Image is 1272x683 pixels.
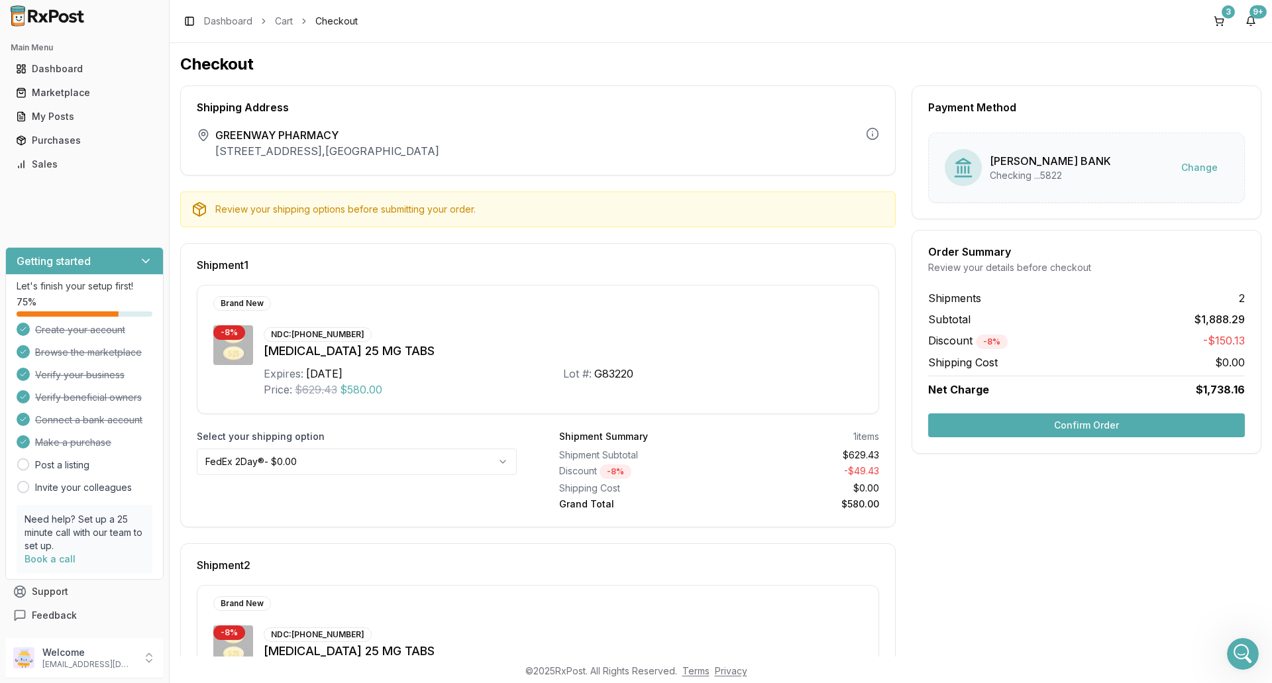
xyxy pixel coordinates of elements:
button: Home [207,5,233,30]
div: [MEDICAL_DATA] 25 MG TABS [264,342,863,360]
div: [MEDICAL_DATA] 25? [136,401,254,430]
div: [MEDICAL_DATA] 160 [146,233,244,246]
div: Marketplace [16,86,153,99]
button: Marketplace [5,82,164,103]
div: Shipping Cost [559,482,714,495]
div: on it! [11,343,56,372]
span: $0.00 [1215,354,1245,370]
button: Purchases [5,130,164,151]
span: Make a purchase [35,436,111,449]
a: Post a listing [35,458,89,472]
img: RxPost Logo [5,5,90,26]
div: on it! [21,272,46,286]
span: Shipment 2 [197,560,250,570]
div: ok ty [221,58,244,71]
div: I tried to prepare this year but didn't work in my favor still sorry [11,89,217,131]
a: Dashboard [11,57,158,81]
span: 2 [1239,290,1245,306]
div: I tried to prepare this year but didn't work in my favor still sorry [21,97,207,123]
div: hey no problem! You can only do what you can do and honestly you have helped us tremendously! [48,142,254,197]
span: $580.00 [340,382,382,397]
div: JEFFREY says… [11,142,254,207]
span: Shipments [928,290,981,306]
button: Sales [5,154,164,175]
span: $629.43 [295,382,337,397]
div: JEFFREY says… [11,50,254,89]
a: Privacy [715,665,747,676]
button: Confirm Order [928,413,1245,437]
span: Verify beneficial owners [35,391,142,404]
button: Support [5,580,164,604]
div: 3 [1222,5,1235,19]
div: Grand Total [559,498,714,511]
div: [PERSON_NAME] BANK [990,153,1111,169]
a: Cart [275,15,293,28]
div: Shipping Address [197,102,879,113]
nav: breadcrumb [204,15,358,28]
h2: Main Menu [11,42,158,53]
div: - 8 % [213,325,245,340]
div: on it! [21,351,46,364]
img: Jardiance 25 MG TABS [213,325,253,365]
div: mounjaro 5mg [176,312,244,325]
button: Upload attachment [21,434,31,445]
p: [EMAIL_ADDRESS][DOMAIN_NAME] [42,659,134,670]
div: NDC: [PHONE_NUMBER] [264,627,372,642]
h3: Getting started [17,253,91,269]
label: Select your shipping option [197,430,517,443]
div: G83220 [594,366,633,382]
div: Order Summary [928,246,1245,257]
div: JEFFREY says… [11,304,254,344]
div: [DATE] [11,383,254,401]
span: 75 % [17,295,36,309]
span: GREENWAY PHARMACY [215,127,439,143]
button: Emoji picker [42,434,52,445]
div: - $49.43 [725,464,880,479]
div: 9+ [1249,5,1267,19]
div: [DATE] [306,366,343,382]
p: [STREET_ADDRESS] , [GEOGRAPHIC_DATA] [215,143,439,159]
div: [DATE] [11,207,254,225]
div: $580.00 [725,498,880,511]
p: Welcome [42,646,134,659]
div: Shipment Summary [559,430,648,443]
div: Review your details before checkout [928,261,1245,274]
button: Send a message… [227,429,248,450]
span: Subtotal [928,311,971,327]
a: Terms [682,665,710,676]
div: Discount [559,464,714,479]
div: Manuel says… [11,264,254,304]
div: - 8 % [976,335,1008,349]
div: NDC: [PHONE_NUMBER] [264,327,372,342]
p: Need help? Set up a 25 minute call with our team to set up. [25,513,144,552]
a: Sales [11,152,158,176]
a: My Posts [11,105,158,129]
textarea: Message… [11,406,254,429]
div: - 8 % [600,464,631,479]
span: Discount [928,334,1008,347]
span: Verify your business [35,368,125,382]
button: Feedback [5,604,164,627]
span: Feedback [32,609,77,622]
div: JEFFREY says… [11,401,254,441]
div: Lot #: [563,366,592,382]
img: User avatar [13,647,34,668]
div: Brand New [213,296,271,311]
div: $629.43 [725,448,880,462]
div: ok ty [210,50,254,79]
button: My Posts [5,106,164,127]
div: 1 items [853,430,879,443]
span: Net Charge [928,383,989,396]
div: Purchases [16,134,153,147]
div: Review your shipping options before submitting your order. [215,203,884,216]
a: Book a call [25,553,76,564]
div: Close [233,5,256,29]
span: -$150.13 [1203,333,1245,349]
div: Expires: [264,366,303,382]
div: Price: [264,382,292,397]
div: Checking ...5822 [990,169,1111,182]
button: 3 [1208,11,1230,32]
div: Shipment Subtotal [559,448,714,462]
div: Dashboard [16,62,153,76]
